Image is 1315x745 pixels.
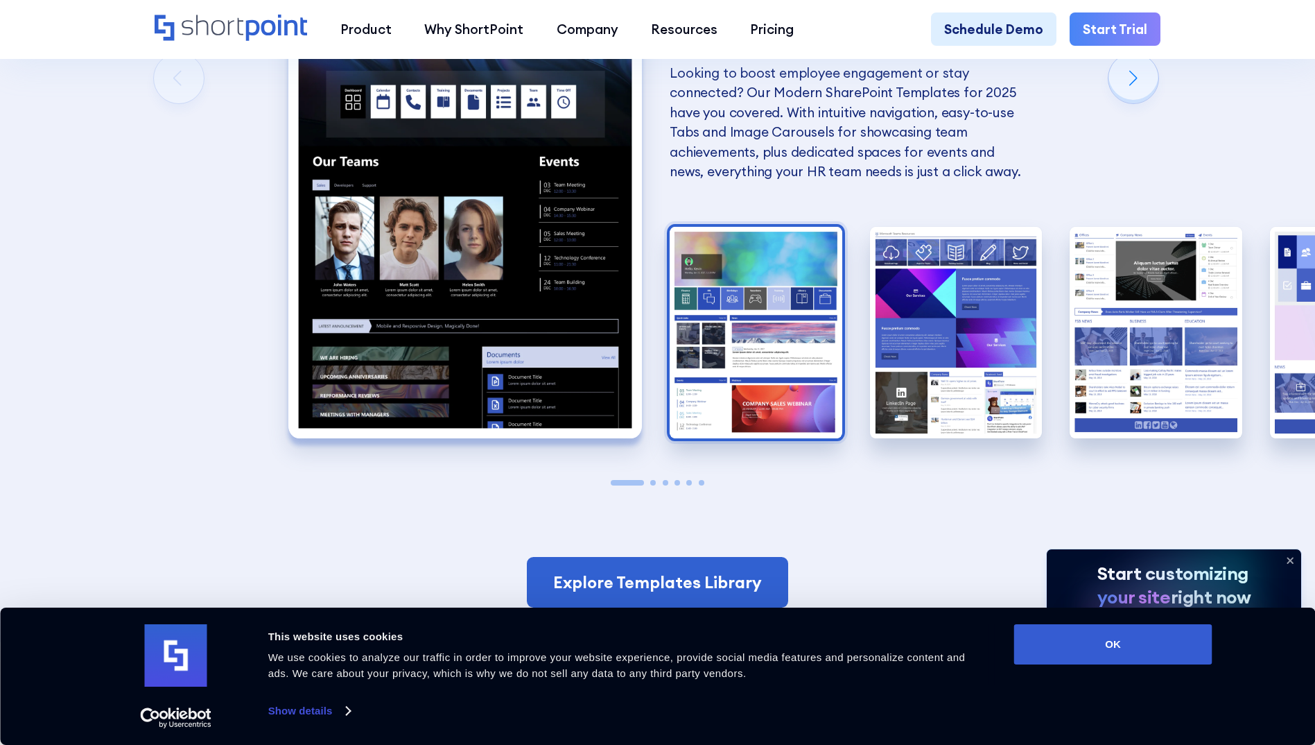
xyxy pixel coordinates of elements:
[557,19,618,39] div: Company
[670,3,1023,181] p: Looking to boost employee engagement or stay connected? Our Modern SharePoint Templates for 2025 ...
[115,708,236,728] a: Usercentrics Cookiebot - opens in a new window
[1070,227,1242,438] div: 4 / 6
[540,12,634,45] a: Company
[268,651,966,679] span: We use cookies to analyze our traffic in order to improve your website experience, provide social...
[734,12,810,45] a: Pricing
[145,624,207,687] img: logo
[527,557,788,608] a: Explore Templates Library
[651,19,717,39] div: Resources
[288,3,642,438] img: HR SharePoint Templates
[340,19,392,39] div: Product
[424,19,523,39] div: Why ShortPoint
[611,480,643,486] span: Go to slide 1
[686,480,692,486] span: Go to slide 5
[1070,12,1160,45] a: Start Trial
[670,227,842,438] img: Modern SharePoint Templates for HR
[750,19,794,39] div: Pricing
[1070,227,1242,438] img: Designing a SharePoint site for HR
[324,12,408,45] a: Product
[268,701,350,721] a: Show details
[408,12,540,45] a: Why ShortPoint
[931,12,1056,45] a: Schedule Demo
[155,15,308,43] a: Home
[268,628,983,645] div: This website uses cookies
[674,480,680,486] span: Go to slide 4
[1108,53,1158,103] div: Next slide
[870,227,1043,438] div: 3 / 6
[670,227,842,438] div: 2 / 6
[699,480,704,486] span: Go to slide 6
[288,3,642,438] div: 1 / 6
[650,480,656,486] span: Go to slide 2
[634,12,733,45] a: Resources
[663,480,668,486] span: Go to slide 3
[1014,624,1212,665] button: OK
[870,227,1043,438] img: SharePoint Template for HR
